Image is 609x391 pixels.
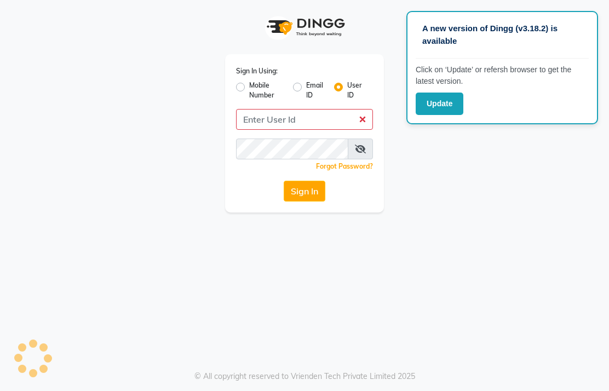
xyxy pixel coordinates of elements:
[416,93,463,115] button: Update
[236,109,373,130] input: Username
[249,81,284,100] label: Mobile Number
[347,81,364,100] label: User ID
[422,22,582,47] p: A new version of Dingg (v3.18.2) is available
[236,139,348,159] input: Username
[261,11,348,43] img: logo1.svg
[416,64,589,87] p: Click on ‘Update’ or refersh browser to get the latest version.
[236,66,278,76] label: Sign In Using:
[284,181,325,202] button: Sign In
[316,162,373,170] a: Forgot Password?
[306,81,325,100] label: Email ID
